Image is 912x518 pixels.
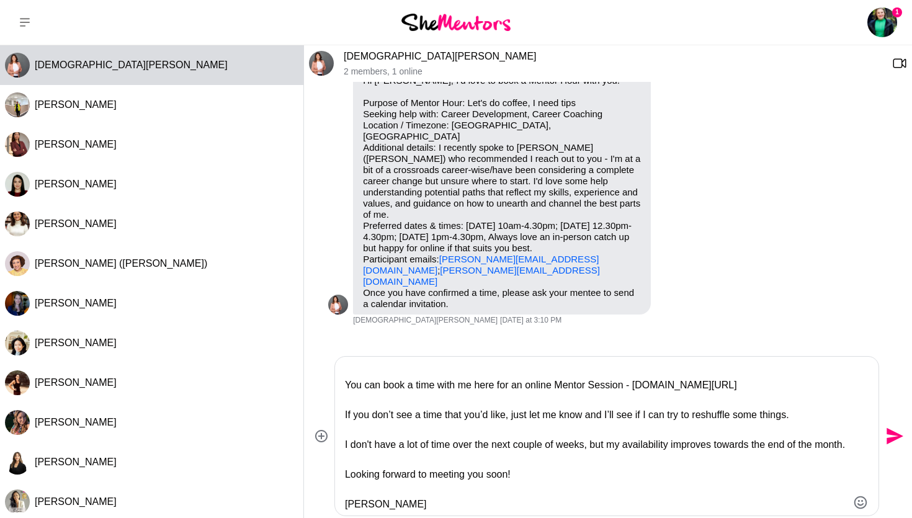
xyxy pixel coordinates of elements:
time: 2025-10-08T04:10:22.866Z [500,316,561,326]
button: Send [879,422,907,450]
span: [PERSON_NAME] ([PERSON_NAME]) [35,258,207,269]
div: Natalie Arambasic [5,410,30,435]
div: Kristen Le [309,51,334,76]
span: [PERSON_NAME] [35,337,117,348]
img: M [5,331,30,355]
img: K [309,51,334,76]
span: [PERSON_NAME] [35,298,117,308]
p: Purpose of Mentor Hour: Let's do coffee, I need tips Seeking help with: Career Development, Caree... [363,97,641,287]
img: K [328,295,348,315]
span: [PERSON_NAME] [35,417,117,427]
div: Kristen Le [5,53,30,78]
span: [PERSON_NAME] [35,218,117,229]
span: [DEMOGRAPHIC_DATA][PERSON_NAME] [35,60,228,70]
span: [PERSON_NAME] [35,457,117,467]
div: Jen Gautier [5,489,30,514]
button: Emoji picker [853,495,868,510]
img: N [5,410,30,435]
span: [PERSON_NAME] [35,377,117,388]
p: 2 members , 1 online [344,66,882,77]
a: Ann Pocock1 [867,7,897,37]
span: [PERSON_NAME] [35,179,117,189]
img: A [5,212,30,236]
div: Anne [5,92,30,117]
span: 1 [892,7,902,17]
div: Kristen Le [328,295,348,315]
textarea: Type your message [345,362,847,511]
div: Cristina Hunter [5,172,30,197]
a: [PERSON_NAME][EMAIL_ADDRESS][DOMAIN_NAME] [363,254,599,275]
span: [PERSON_NAME] [35,139,117,150]
div: Marlene Halim [5,331,30,355]
a: [DEMOGRAPHIC_DATA][PERSON_NAME] [344,51,537,61]
img: C [5,172,30,197]
a: [PERSON_NAME][EMAIL_ADDRESS][DOMAIN_NAME] [363,265,600,287]
img: Ann Pocock [867,7,897,37]
img: J [5,132,30,157]
span: [DEMOGRAPHIC_DATA][PERSON_NAME] [353,316,498,326]
img: She Mentors Logo [401,14,511,30]
div: Lisa [5,291,30,316]
img: K [5,370,30,395]
div: Ashley [5,212,30,236]
p: Once you have confirmed a time, please ask your mentee to send a calendar invitation. [363,287,641,310]
span: [PERSON_NAME] [35,99,117,110]
img: K [5,450,30,475]
div: Junie Soe [5,132,30,157]
span: [PERSON_NAME] [35,496,117,507]
img: A [5,92,30,117]
img: K [5,53,30,78]
img: M [5,251,30,276]
img: J [5,489,30,514]
div: Katie Carles [5,450,30,475]
div: Melissa Govranos (Bonaddio) [5,251,30,276]
img: L [5,291,30,316]
div: Kristy Eagleton [5,370,30,395]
